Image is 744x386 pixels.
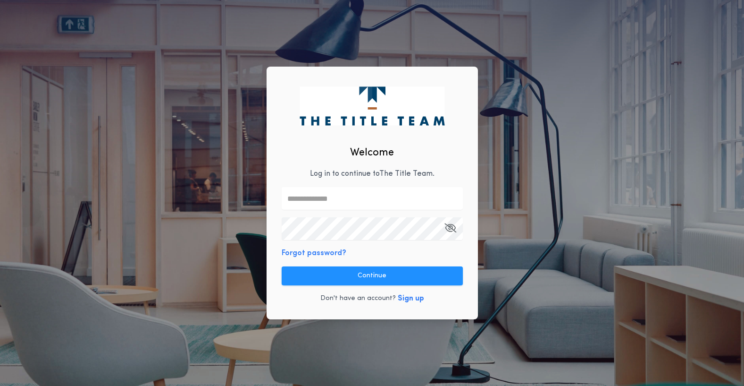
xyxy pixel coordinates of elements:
p: Log in to continue to The Title Team . [310,168,435,180]
button: Forgot password? [282,248,346,259]
img: logo [300,86,444,125]
h2: Welcome [350,145,394,161]
button: Continue [282,266,463,285]
p: Don't have an account? [320,294,396,303]
button: Sign up [398,293,424,304]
